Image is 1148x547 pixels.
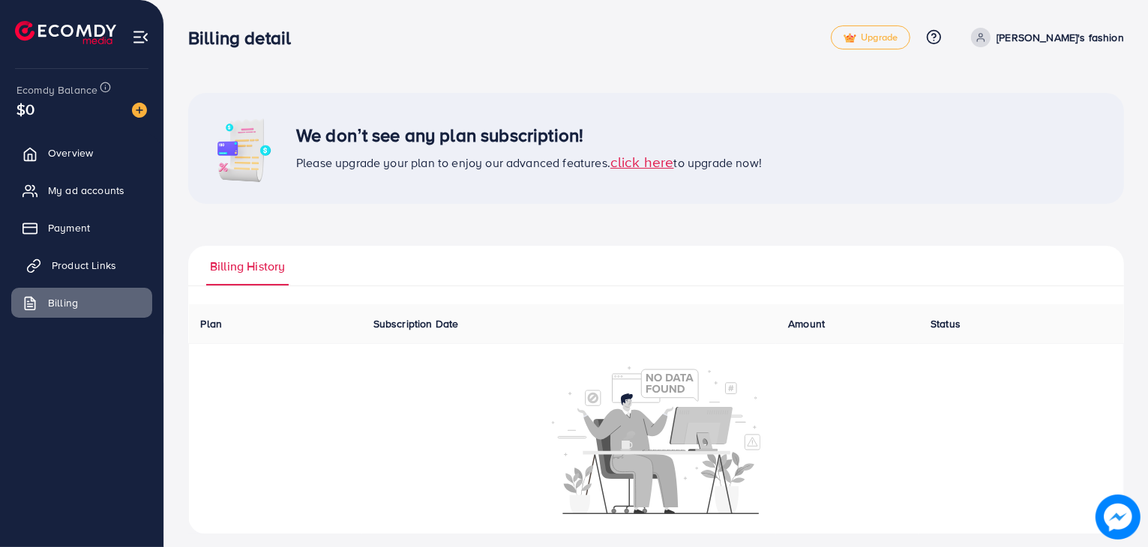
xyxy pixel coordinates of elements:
a: My ad accounts [11,175,152,205]
a: Billing [11,288,152,318]
span: $0 [16,98,34,120]
a: Product Links [11,250,152,280]
a: Overview [11,138,152,168]
span: Overview [48,145,93,160]
span: click here [610,151,674,172]
span: My ad accounts [48,183,124,198]
span: Please upgrade your plan to enjoy our advanced features. to upgrade now! [296,154,762,171]
img: logo [15,21,116,44]
span: Subscription Date [373,316,459,331]
a: tickUpgrade [831,25,910,49]
span: Amount [788,316,825,331]
span: Payment [48,220,90,235]
span: Plan [201,316,223,331]
img: image [206,111,281,186]
h3: Billing detail [188,27,303,49]
img: image [1096,495,1141,540]
img: No account [552,364,760,514]
span: Billing [48,295,78,310]
h3: We don’t see any plan subscription! [296,124,762,146]
img: tick [844,33,856,43]
img: menu [132,28,149,46]
span: Product Links [52,258,116,273]
span: Billing History [210,258,285,275]
span: Status [931,316,961,331]
span: Upgrade [844,32,898,43]
p: [PERSON_NAME]'s fashion [997,28,1124,46]
a: Payment [11,213,152,243]
span: Ecomdy Balance [16,82,97,97]
img: image [132,103,147,118]
a: [PERSON_NAME]'s fashion [965,28,1124,47]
